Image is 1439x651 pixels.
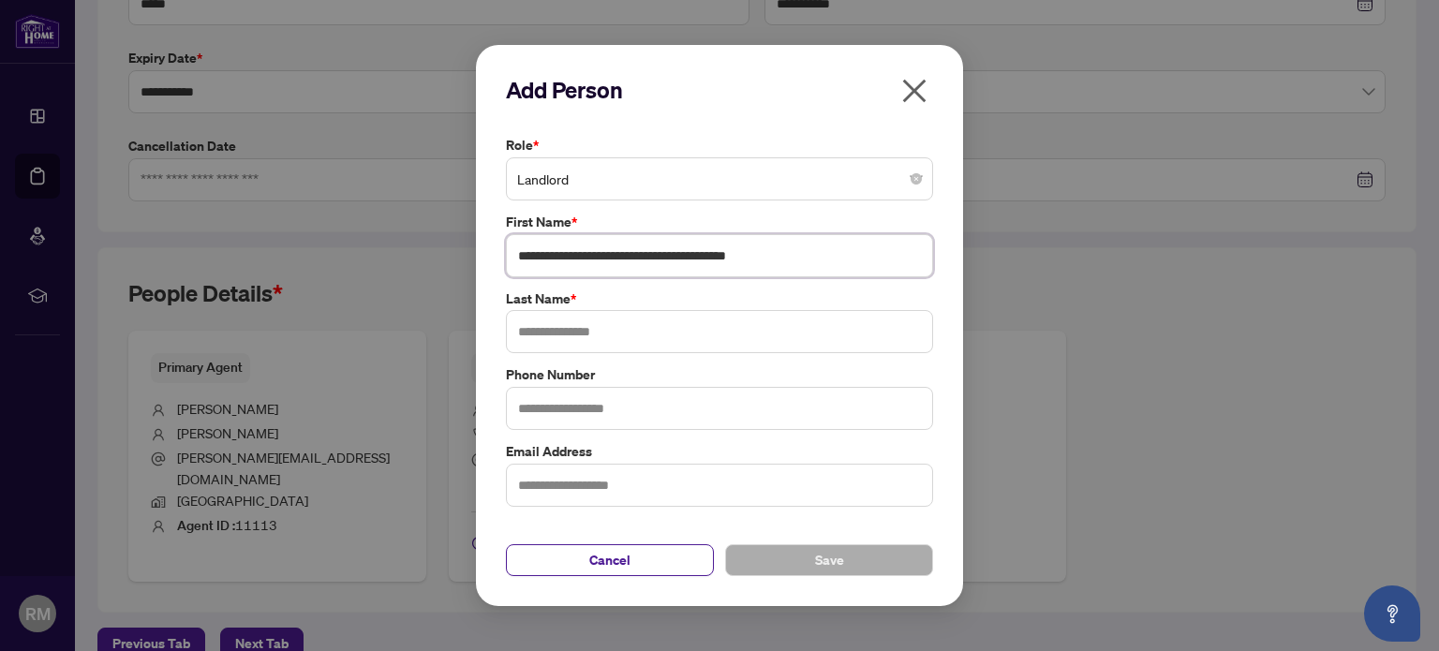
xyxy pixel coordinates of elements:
label: Email Address [506,441,933,462]
span: close-circle [911,173,922,185]
label: First Name [506,212,933,232]
h2: Add Person [506,75,933,105]
button: Save [725,544,933,576]
label: Role [506,135,933,155]
label: Last Name [506,289,933,309]
label: Phone Number [506,364,933,385]
span: Cancel [589,545,630,575]
button: Cancel [506,544,714,576]
span: Landlord [517,161,922,197]
button: Open asap [1364,585,1420,642]
span: close [899,76,929,106]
